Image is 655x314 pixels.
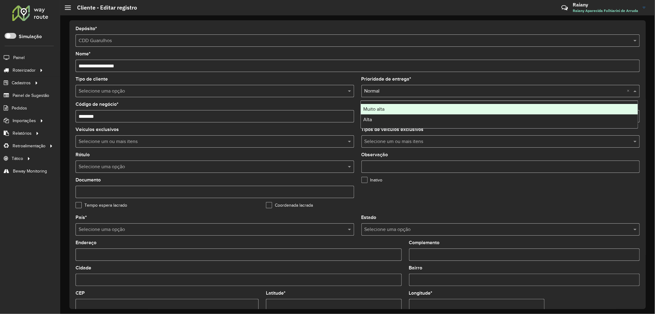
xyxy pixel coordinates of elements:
span: Painel [13,54,25,61]
label: Endereço [76,239,96,246]
label: Simulação [19,33,42,40]
span: Retroalimentação [13,143,45,149]
label: Depósito [76,25,97,32]
label: País [76,214,87,221]
label: Complemento [409,239,440,246]
label: Latitude [266,289,286,297]
span: Painel de Sugestão [13,92,49,99]
label: Tipo de cliente [76,75,108,83]
label: Observação [361,151,388,158]
label: CEP [76,289,85,297]
h3: Raiany [573,2,638,8]
ng-dropdown-panel: Options list [361,101,638,129]
label: Tempo espera lacrado [76,202,127,209]
label: Veículos exclusivos [76,126,119,133]
label: Coordenada lacrada [266,202,313,209]
span: Roteirizador [13,67,36,74]
label: Cidade [76,264,91,272]
span: Tático [12,155,23,162]
label: Código de negócio [76,101,119,108]
a: Contato Rápido [558,1,571,14]
span: Cadastros [12,80,31,86]
label: Tipos de veículos exclusivos [361,126,424,133]
label: Rótulo [76,151,90,158]
span: Beway Monitoring [13,168,47,174]
span: Muito alta [363,106,384,112]
span: Alta [363,117,372,122]
label: Estado [361,214,376,221]
label: Nome [76,50,91,58]
span: Raiany Aparecida Folhiarini de Arruda [573,8,638,14]
h2: Cliente - Editar registro [71,4,137,11]
label: Inativo [361,177,383,183]
label: Bairro [409,264,423,272]
span: Clear all [627,87,632,95]
span: Pedidos [12,105,27,111]
label: Documento [76,176,101,184]
span: Relatórios [13,130,32,137]
label: Prioridade de entrega [361,75,411,83]
label: Longitude [409,289,433,297]
span: Importações [13,117,36,124]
